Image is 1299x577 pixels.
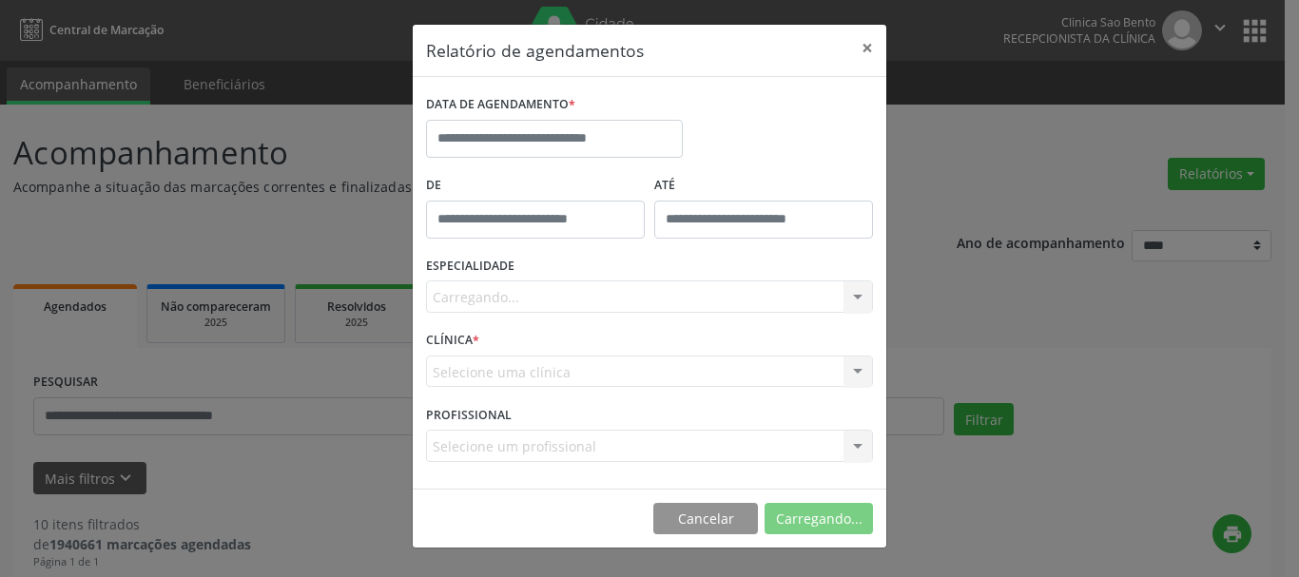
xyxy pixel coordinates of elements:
label: ESPECIALIDADE [426,252,514,281]
button: Carregando... [765,503,873,535]
button: Cancelar [653,503,758,535]
h5: Relatório de agendamentos [426,38,644,63]
label: De [426,171,645,201]
label: ATÉ [654,171,873,201]
label: PROFISSIONAL [426,400,512,430]
button: Close [848,25,886,71]
label: DATA DE AGENDAMENTO [426,90,575,120]
label: CLÍNICA [426,326,479,356]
